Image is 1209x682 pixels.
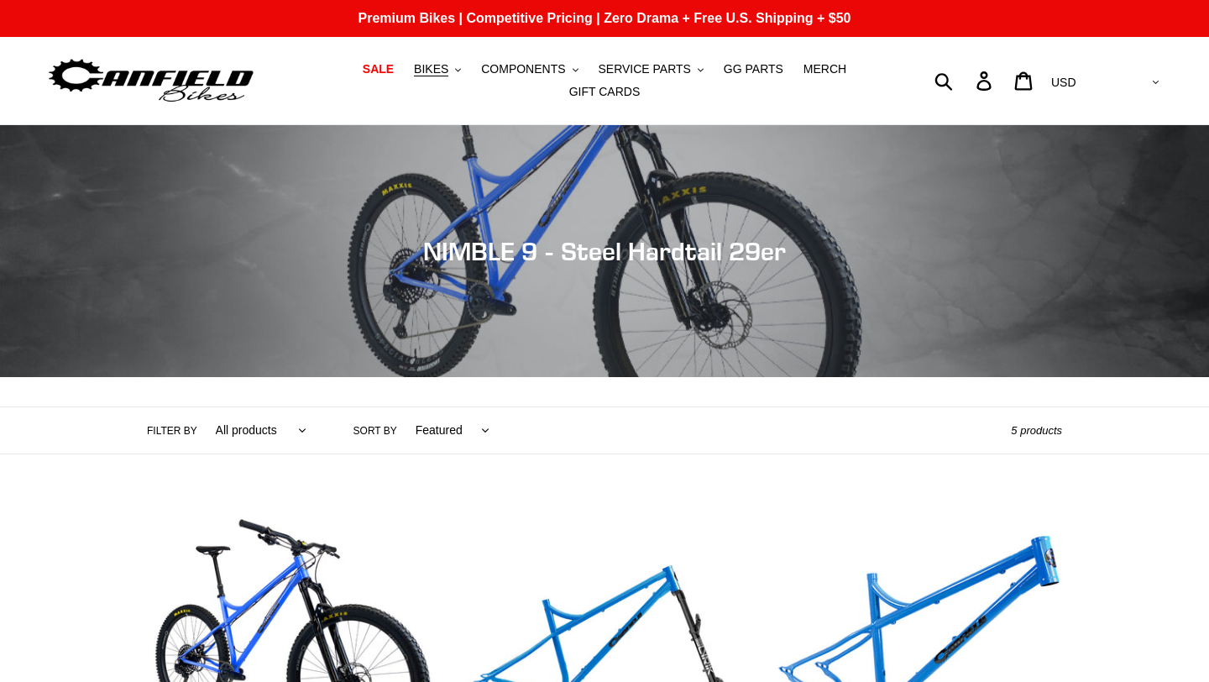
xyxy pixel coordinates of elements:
label: Filter by [147,423,197,438]
span: BIKES [414,62,448,76]
span: MERCH [803,62,846,76]
a: SALE [354,58,402,81]
span: GIFT CARDS [569,85,641,99]
input: Search [944,62,987,99]
span: SERVICE PARTS [598,62,690,76]
span: 5 products [1011,424,1062,437]
button: COMPONENTS [473,58,586,81]
span: COMPONENTS [481,62,565,76]
label: Sort by [353,423,397,438]
a: GG PARTS [715,58,792,81]
a: GIFT CARDS [561,81,649,103]
button: BIKES [406,58,469,81]
img: Canfield Bikes [46,55,256,108]
span: GG PARTS [724,62,783,76]
a: MERCH [795,58,855,81]
span: SALE [363,62,394,76]
button: SERVICE PARTS [589,58,711,81]
span: NIMBLE 9 - Steel Hardtail 29er [423,236,786,266]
